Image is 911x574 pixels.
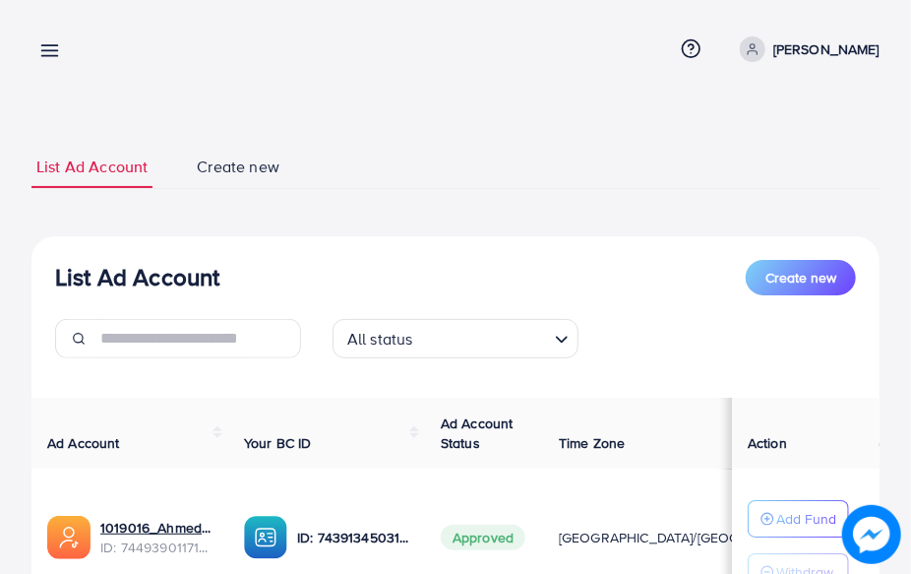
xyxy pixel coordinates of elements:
span: Time Zone [559,433,625,453]
img: ic-ads-acc.e4c84228.svg [47,516,91,559]
button: Create new [746,260,856,295]
span: All status [343,325,417,353]
p: [PERSON_NAME] [773,37,880,61]
span: Your BC ID [244,433,312,453]
div: Search for option [333,319,578,358]
span: [GEOGRAPHIC_DATA]/[GEOGRAPHIC_DATA] [559,528,832,547]
h3: List Ad Account [55,263,219,291]
span: Ad Account [47,433,120,453]
div: <span class='underline'>1019016_Ahmed raza new 2_1734446302370</span></br>7449390117170561040 [100,518,213,558]
p: ID: 7439134503152451585 [297,526,409,549]
a: 1019016_Ahmed raza new 2_1734446302370 [100,518,213,538]
span: Action [748,433,787,453]
p: Add Fund [776,507,836,531]
span: Create new [765,268,836,287]
a: [PERSON_NAME] [732,36,880,62]
span: List Ad Account [36,156,148,178]
button: Add Fund [748,500,849,538]
img: ic-ba-acc.ded83a64.svg [244,516,287,559]
input: Search for option [419,321,547,353]
span: Create new [197,156,279,178]
span: Ad Account Status [441,414,514,453]
img: image [842,505,901,564]
span: ID: 7449390117170561040 [100,538,213,557]
span: Approved [441,525,525,550]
